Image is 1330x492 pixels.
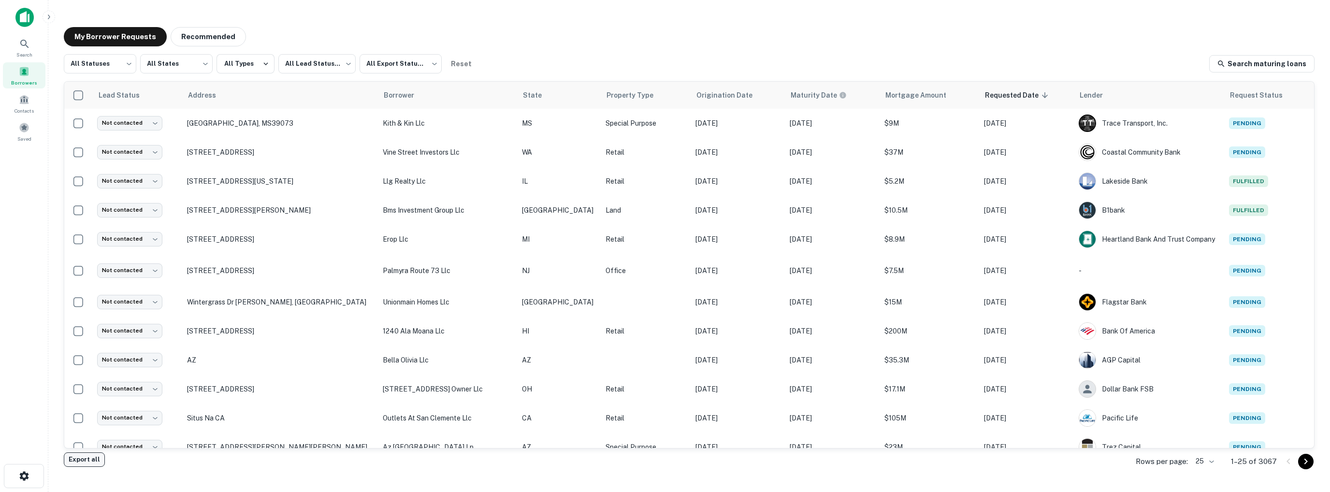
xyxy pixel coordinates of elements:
[1229,354,1265,366] span: Pending
[985,89,1051,101] span: Requested Date
[523,89,554,101] span: State
[383,413,513,423] p: outlets at san clemente llc
[1079,202,1219,219] div: B1bank
[97,203,162,217] div: Not contacted
[3,62,45,88] a: Borrowers
[1079,293,1219,311] div: Flagstar Bank
[695,118,781,129] p: [DATE]
[187,177,373,186] p: [STREET_ADDRESS][US_STATE]
[3,118,45,145] div: Saved
[64,452,105,467] button: Export all
[790,297,875,307] p: [DATE]
[187,298,373,306] p: Wintergrass Dr [PERSON_NAME], [GEOGRAPHIC_DATA]
[383,326,513,336] p: 1240 ala moana llc
[1229,383,1265,395] span: Pending
[97,324,162,338] div: Not contacted
[1230,89,1296,101] span: Request Status
[522,384,596,394] p: OH
[984,384,1069,394] p: [DATE]
[606,205,686,216] p: Land
[522,265,596,276] p: NJ
[522,326,596,336] p: HI
[885,89,959,101] span: Mortgage Amount
[64,51,136,76] div: All Statuses
[984,413,1069,423] p: [DATE]
[1083,118,1092,129] p: T T
[1079,410,1096,426] img: picture
[97,174,162,188] div: Not contacted
[606,384,686,394] p: Retail
[695,384,781,394] p: [DATE]
[1229,204,1268,216] span: Fulfilled
[984,355,1069,365] p: [DATE]
[15,8,34,27] img: capitalize-icon.png
[97,263,162,277] div: Not contacted
[790,265,875,276] p: [DATE]
[984,147,1069,158] p: [DATE]
[1079,351,1219,369] div: AGP Capital
[884,297,974,307] p: $15M
[383,234,513,245] p: erop llc
[1229,296,1265,308] span: Pending
[606,442,686,452] p: Special Purpose
[517,82,601,109] th: State
[383,176,513,187] p: llg realty llc
[97,382,162,396] div: Not contacted
[278,51,356,76] div: All Lead Statuses
[217,54,275,73] button: All Types
[1282,415,1330,461] iframe: Chat Widget
[984,205,1069,216] p: [DATE]
[790,442,875,452] p: [DATE]
[1209,55,1315,72] a: Search maturing loans
[522,147,596,158] p: WA
[1229,265,1265,276] span: Pending
[691,82,785,109] th: Origination Date
[884,176,974,187] p: $5.2M
[1079,294,1096,310] img: picture
[187,385,373,393] p: [STREET_ADDRESS]
[1231,456,1277,467] p: 1–25 of 3067
[98,89,152,101] span: Lead Status
[790,176,875,187] p: [DATE]
[791,90,847,101] div: Maturity dates displayed may be estimated. Please contact the lender for the most accurate maturi...
[1080,89,1115,101] span: Lender
[1224,82,1314,109] th: Request Status
[383,205,513,216] p: bms investment group llc
[884,413,974,423] p: $105M
[884,234,974,245] p: $8.9M
[1079,144,1096,160] img: picture
[884,118,974,129] p: $9M
[187,206,373,215] p: [STREET_ADDRESS][PERSON_NAME]
[187,443,373,451] p: [STREET_ADDRESS][PERSON_NAME][PERSON_NAME]
[606,413,686,423] p: Retail
[384,89,427,101] span: Borrower
[884,265,974,276] p: $7.5M
[695,355,781,365] p: [DATE]
[522,205,596,216] p: [GEOGRAPHIC_DATA]
[601,82,691,109] th: Property Type
[187,266,373,275] p: [STREET_ADDRESS]
[97,353,162,367] div: Not contacted
[695,265,781,276] p: [DATE]
[790,326,875,336] p: [DATE]
[984,297,1069,307] p: [DATE]
[880,82,979,109] th: Mortgage Amount
[1079,173,1096,189] img: picture
[1136,456,1188,467] p: Rows per page:
[979,82,1074,109] th: Requested Date
[790,118,875,129] p: [DATE]
[360,51,442,76] div: All Export Statuses
[984,118,1069,129] p: [DATE]
[3,90,45,116] a: Contacts
[3,34,45,60] a: Search
[790,355,875,365] p: [DATE]
[884,326,974,336] p: $200M
[182,82,378,109] th: Address
[1229,325,1265,337] span: Pending
[695,205,781,216] p: [DATE]
[791,90,859,101] span: Maturity dates displayed may be estimated. Please contact the lender for the most accurate maturi...
[140,51,213,76] div: All States
[1079,231,1096,247] img: picture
